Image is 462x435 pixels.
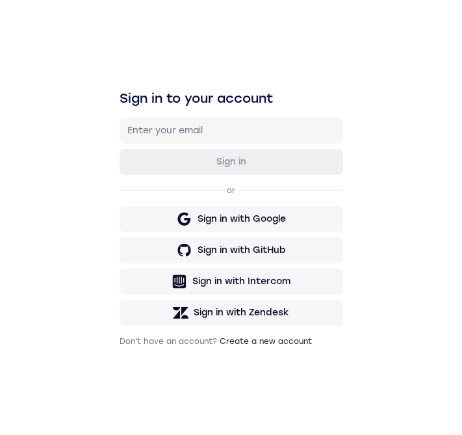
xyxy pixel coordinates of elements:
button: Sign in with GitHub [120,237,343,263]
div: Sign in with GitHub [198,244,285,257]
p: or [224,185,238,196]
button: Sign in with Zendesk [120,300,343,326]
button: Sign in [120,149,343,175]
button: Sign in with Google [120,206,343,232]
div: Sign in with Google [198,213,286,226]
div: Sign in with Intercom [192,275,290,288]
h1: Sign in to your account [120,89,343,107]
p: Don't have an account? [120,336,343,347]
button: Sign in with Intercom [120,269,343,295]
a: Create a new account [220,337,312,346]
div: Sign in with Zendesk [194,306,289,319]
input: Enter your email [127,124,335,137]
